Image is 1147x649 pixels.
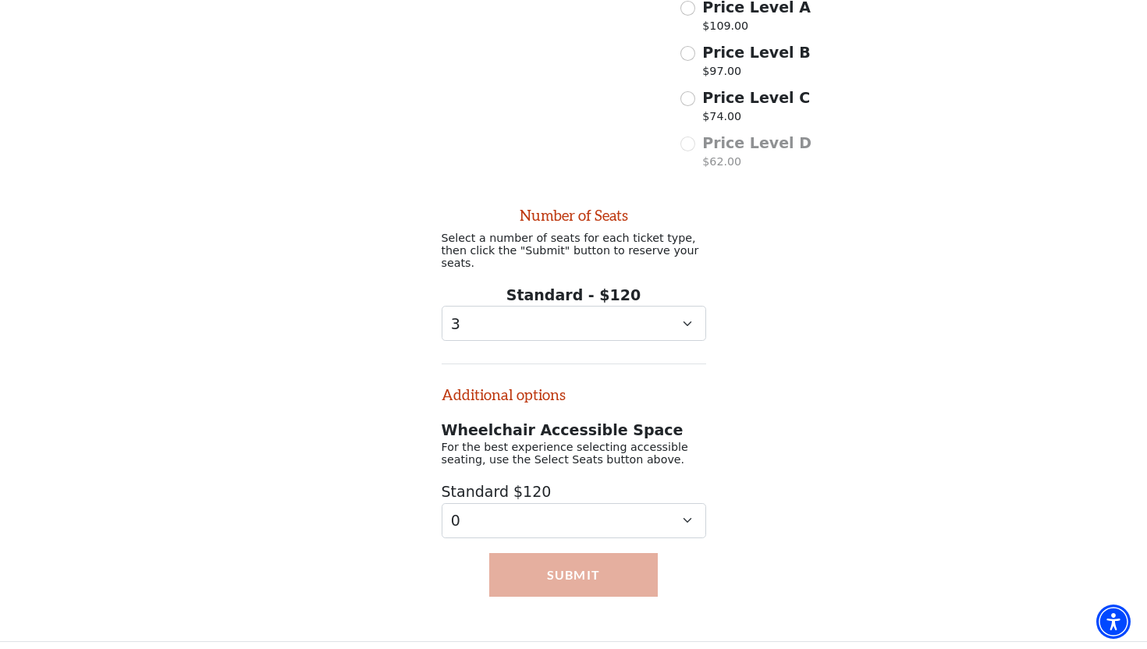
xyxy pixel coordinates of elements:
button: Submit [489,553,659,597]
span: Wheelchair Accessible Space [442,421,684,438]
p: $74.00 [702,108,810,129]
p: $97.00 [702,63,810,84]
h2: Additional options [442,364,706,404]
div: Standard - $120 [442,284,706,341]
div: Accessibility Menu [1096,605,1131,639]
p: Select a number of seats for each ticket type, then click the "Submit" button to reserve your seats. [442,232,706,269]
span: Price Level C [702,89,810,106]
span: Price Level B [702,44,810,61]
input: Price Level A [680,1,695,16]
div: Standard $120 [442,481,706,537]
p: $109.00 [702,18,811,39]
select: Select quantity for Standard [442,306,706,341]
p: $62.00 [702,154,811,175]
span: Price Level D [702,134,811,151]
input: Price Level C [680,91,695,106]
h2: Number of Seats [442,207,706,225]
select: Select quantity for Standard [442,503,706,538]
p: For the best experience selecting accessible seating, use the Select Seats button above. [442,441,706,466]
input: Price Level B [680,46,695,61]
